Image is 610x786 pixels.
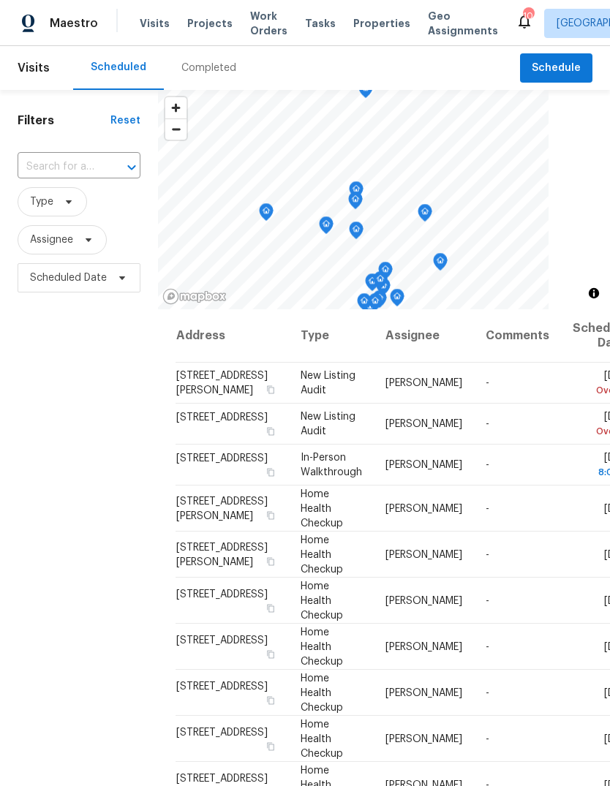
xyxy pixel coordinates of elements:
[486,549,489,559] span: -
[250,9,287,38] span: Work Orders
[385,460,462,470] span: [PERSON_NAME]
[486,419,489,429] span: -
[301,534,343,574] span: Home Health Checkup
[486,503,489,513] span: -
[305,18,336,29] span: Tasks
[264,466,277,479] button: Copy Address
[353,16,410,31] span: Properties
[176,773,268,783] span: [STREET_ADDRESS]
[433,253,448,276] div: Map marker
[259,203,274,226] div: Map marker
[319,216,334,239] div: Map marker
[385,378,462,388] span: [PERSON_NAME]
[532,59,581,78] span: Schedule
[428,9,498,38] span: Geo Assignments
[486,378,489,388] span: -
[176,309,289,363] th: Address
[585,284,603,302] button: Toggle attribution
[176,589,268,599] span: [STREET_ADDRESS]
[30,194,53,209] span: Type
[264,383,277,396] button: Copy Address
[348,192,363,214] div: Map marker
[365,273,380,296] div: Map marker
[176,496,268,521] span: [STREET_ADDRESS][PERSON_NAME]
[385,595,462,605] span: [PERSON_NAME]
[165,97,187,118] button: Zoom in
[349,181,364,204] div: Map marker
[385,733,462,744] span: [PERSON_NAME]
[358,80,373,103] div: Map marker
[301,673,343,712] span: Home Health Checkup
[486,460,489,470] span: -
[523,9,533,23] div: 10
[264,425,277,438] button: Copy Address
[349,222,364,244] div: Map marker
[91,60,146,75] div: Scheduled
[486,641,489,651] span: -
[165,119,187,140] span: Zoom out
[301,627,343,666] span: Home Health Checkup
[418,204,432,227] div: Map marker
[18,113,110,128] h1: Filters
[264,508,277,521] button: Copy Address
[357,293,372,316] div: Map marker
[520,53,592,83] button: Schedule
[264,647,277,660] button: Copy Address
[110,113,140,128] div: Reset
[289,309,374,363] th: Type
[176,635,268,645] span: [STREET_ADDRESS]
[176,453,268,464] span: [STREET_ADDRESS]
[374,309,474,363] th: Assignee
[30,233,73,247] span: Assignee
[385,503,462,513] span: [PERSON_NAME]
[176,727,268,737] span: [STREET_ADDRESS]
[301,412,355,437] span: New Listing Audit
[373,271,388,294] div: Map marker
[301,719,343,758] span: Home Health Checkup
[301,581,343,620] span: Home Health Checkup
[390,289,404,311] div: Map marker
[368,293,383,316] div: Map marker
[30,271,107,285] span: Scheduled Date
[162,288,227,305] a: Mapbox homepage
[181,61,236,75] div: Completed
[264,739,277,752] button: Copy Address
[486,595,489,605] span: -
[264,693,277,706] button: Copy Address
[385,419,462,429] span: [PERSON_NAME]
[301,488,343,528] span: Home Health Checkup
[385,549,462,559] span: [PERSON_NAME]
[264,601,277,614] button: Copy Address
[176,681,268,691] span: [STREET_ADDRESS]
[50,16,98,31] span: Maestro
[385,641,462,651] span: [PERSON_NAME]
[486,687,489,698] span: -
[486,733,489,744] span: -
[165,118,187,140] button: Zoom out
[176,371,268,396] span: [STREET_ADDRESS][PERSON_NAME]
[187,16,233,31] span: Projects
[176,412,268,423] span: [STREET_ADDRESS]
[121,157,142,178] button: Open
[18,156,99,178] input: Search for an address...
[301,453,362,477] span: In-Person Walkthrough
[301,371,355,396] span: New Listing Audit
[378,262,393,284] div: Map marker
[264,554,277,567] button: Copy Address
[590,285,598,301] span: Toggle attribution
[140,16,170,31] span: Visits
[385,687,462,698] span: [PERSON_NAME]
[176,542,268,567] span: [STREET_ADDRESS][PERSON_NAME]
[474,309,561,363] th: Comments
[18,52,50,84] span: Visits
[158,90,549,309] canvas: Map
